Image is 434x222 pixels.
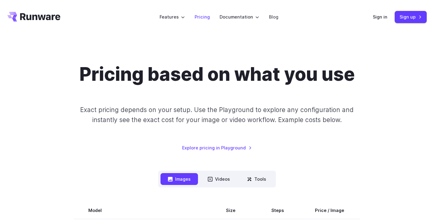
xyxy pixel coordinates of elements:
a: Pricing [195,13,210,20]
th: Steps [257,202,298,219]
th: Size [205,202,257,219]
a: Go to / [7,12,60,22]
a: Sign up [395,11,427,23]
a: Explore pricing in Playground [182,144,252,151]
a: Sign in [373,13,387,20]
h1: Pricing based on what you use [79,63,355,85]
label: Documentation [220,13,259,20]
button: Tools [240,173,273,185]
th: Price / Image [298,202,360,219]
label: Features [160,13,185,20]
a: Blog [269,13,278,20]
button: Videos [200,173,237,185]
button: Images [161,173,198,185]
p: Exact pricing depends on your setup. Use the Playground to explore any configuration and instantl... [70,105,364,125]
th: Model [74,202,205,219]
